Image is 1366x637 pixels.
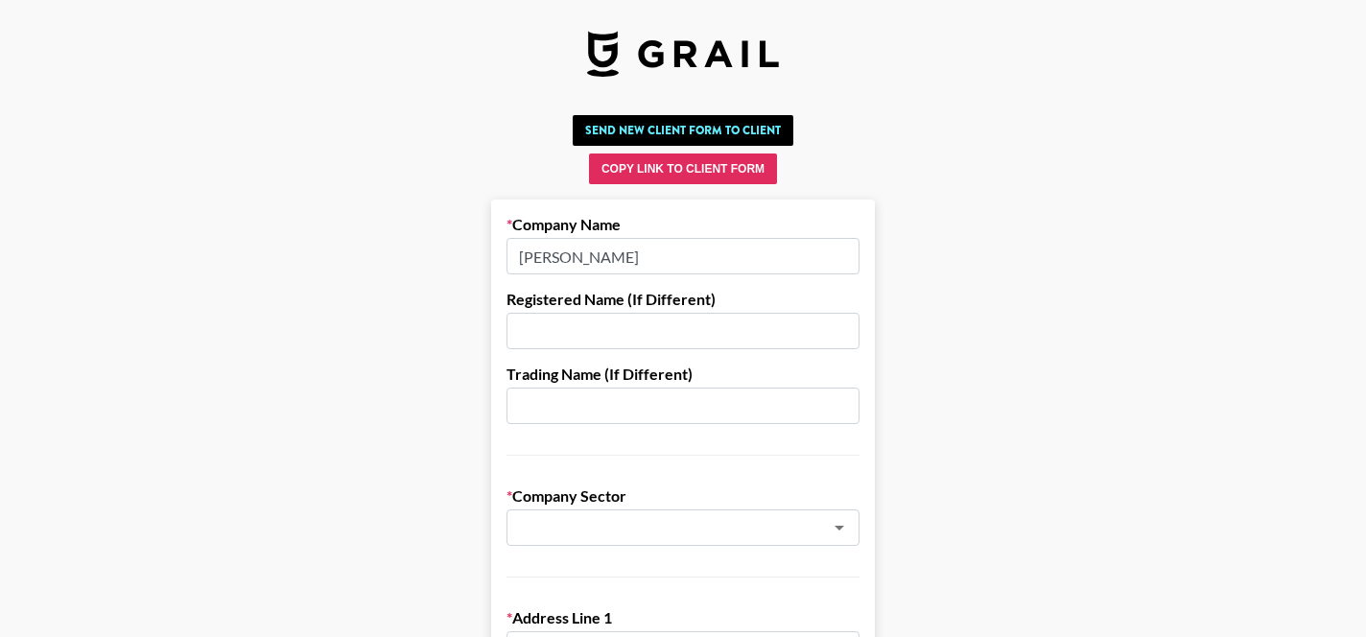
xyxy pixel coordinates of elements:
label: Registered Name (If Different) [506,290,860,309]
button: Copy Link to Client Form [589,153,777,184]
label: Company Name [506,215,860,234]
label: Trading Name (If Different) [506,365,860,384]
button: Open [826,514,853,541]
label: Company Sector [506,486,860,506]
label: Address Line 1 [506,608,860,627]
button: Send New Client Form to Client [573,115,793,146]
img: Grail Talent Logo [587,31,779,77]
